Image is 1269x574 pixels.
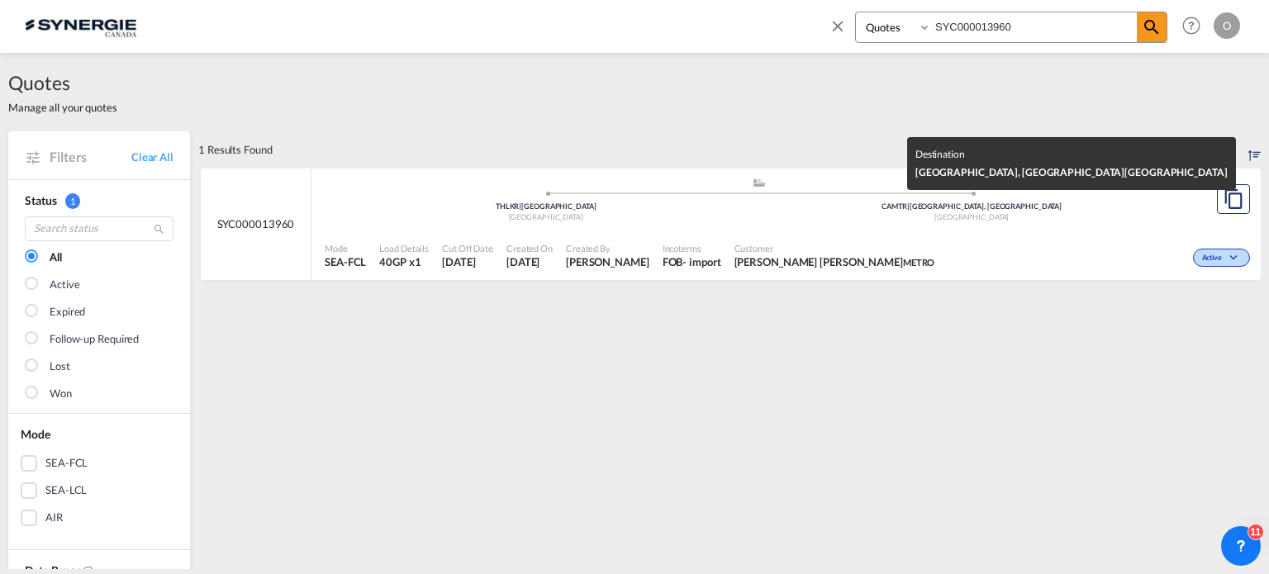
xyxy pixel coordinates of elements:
span: [GEOGRAPHIC_DATA] [934,212,1009,221]
span: | [519,202,521,211]
input: Enter Quotation Number [931,12,1137,41]
div: Follow-up Required [50,331,139,348]
span: Customer [734,242,935,254]
span: 11 Aug 2025 [506,254,553,269]
span: Quotes [8,69,117,96]
div: FOB import [663,254,721,269]
span: 11 Aug 2025 [442,254,493,269]
md-checkbox: SEA-LCL [21,482,178,499]
md-checkbox: AIR [21,510,178,526]
span: 40GP x 1 [379,254,429,269]
div: Change Status Here [1193,249,1250,267]
div: - import [682,254,720,269]
span: SEA-FCL [325,254,366,269]
span: SYC000013960 [217,216,295,231]
span: VIVIANA BERNAL ROSSI METRO [734,254,935,269]
md-icon: icon-close [829,17,847,35]
div: Lost [50,358,70,375]
div: O [1214,12,1240,39]
span: Manage all your quotes [8,100,117,115]
span: Created On [506,242,553,254]
span: Load Details [379,242,429,254]
div: SEA-FCL [45,455,88,472]
div: Won [50,386,72,402]
span: METRO [903,257,935,268]
span: Created By [566,242,649,254]
span: Filters [50,148,131,166]
span: Karen Mercier [566,254,649,269]
span: [GEOGRAPHIC_DATA] [1124,166,1227,178]
md-icon: icon-chevron-down [1226,254,1246,263]
span: Mode [325,242,366,254]
md-checkbox: SEA-FCL [21,455,178,472]
span: Mode [21,427,50,441]
div: FOB [663,254,683,269]
md-icon: icon-magnify [1142,17,1162,37]
div: Active [50,277,79,293]
button: Copy Quote [1217,184,1250,214]
div: Sort by: Created On [1248,131,1261,168]
div: All [50,249,62,266]
span: icon-magnify [1137,12,1167,42]
md-icon: icon-magnify [153,223,165,235]
div: Status 1 [25,192,173,209]
div: SEA-LCL [45,482,87,499]
div: AIR [45,510,63,526]
div: SYC000013960 assets/icons/custom/ship-fill.svgassets/icons/custom/roll-o-plane.svgOriginLat Kraba... [201,168,1261,281]
div: Expired [50,304,85,320]
input: Search status [25,216,173,241]
span: [GEOGRAPHIC_DATA] [509,212,583,221]
div: Destination [915,145,1228,164]
span: Incoterms [663,242,721,254]
span: Help [1177,12,1205,40]
md-icon: assets/icons/custom/ship-fill.svg [749,178,769,187]
div: 1 Results Found [198,131,273,168]
md-icon: assets/icons/custom/copyQuote.svg [1224,189,1243,209]
span: Status [25,193,56,207]
span: 1 [65,193,80,209]
div: [GEOGRAPHIC_DATA], [GEOGRAPHIC_DATA] [915,164,1228,182]
span: THLKR [GEOGRAPHIC_DATA] [496,202,596,211]
span: | [907,202,910,211]
div: Help [1177,12,1214,41]
img: 1f56c880d42311ef80fc7dca854c8e59.png [25,7,136,45]
a: Clear All [131,149,173,164]
span: CAMTR [GEOGRAPHIC_DATA], [GEOGRAPHIC_DATA] [882,202,1062,211]
span: icon-close [829,12,855,51]
span: Cut Off Date [442,242,493,254]
span: Active [1202,253,1226,264]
